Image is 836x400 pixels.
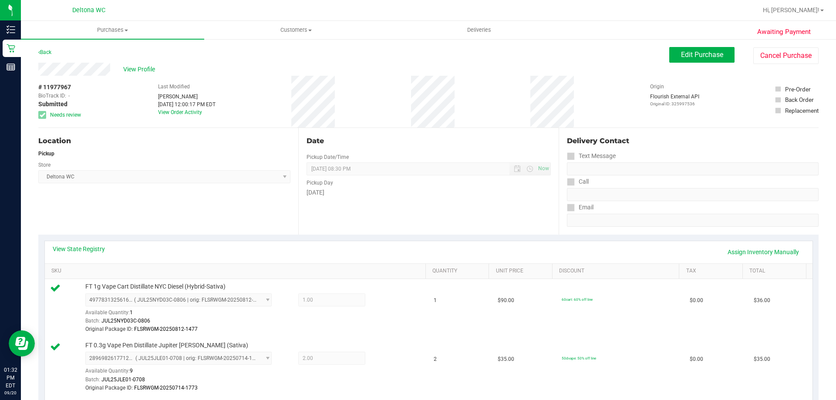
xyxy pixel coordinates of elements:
[158,101,216,108] div: [DATE] 12:00:17 PM EDT
[53,245,105,253] a: View State Registry
[690,355,703,363] span: $0.00
[432,268,485,275] a: Quantity
[4,366,17,390] p: 01:32 PM EDT
[7,63,15,71] inline-svg: Reports
[123,65,158,74] span: View Profile
[85,318,100,324] span: Batch:
[307,179,333,187] label: Pickup Day
[686,268,739,275] a: Tax
[785,106,819,115] div: Replacement
[85,282,226,291] span: FT 1g Vape Cart Distillate NYC Diesel (Hybrid-Sativa)
[650,83,664,91] label: Origin
[4,390,17,396] p: 09/20
[650,93,699,107] div: Flourish External API
[38,136,290,146] div: Location
[134,326,198,332] span: FLSRWGM-20250812-1477
[785,95,814,104] div: Back Order
[85,365,281,382] div: Available Quantity:
[38,100,67,109] span: Submitted
[785,85,811,94] div: Pre-Order
[567,150,616,162] label: Text Message
[567,188,819,201] input: Format: (999) 999-9999
[567,201,593,214] label: Email
[7,44,15,53] inline-svg: Retail
[38,151,54,157] strong: Pickup
[85,376,100,383] span: Batch:
[38,161,51,169] label: Store
[85,326,133,332] span: Original Package ID:
[455,26,503,34] span: Deliveries
[559,268,676,275] a: Discount
[498,296,514,305] span: $90.00
[749,268,802,275] a: Total
[72,7,105,14] span: Deltona WC
[669,47,735,63] button: Edit Purchase
[567,162,819,175] input: Format: (999) 999-9999
[9,330,35,356] iframe: Resource center
[158,109,202,115] a: View Order Activity
[496,268,549,275] a: Unit Price
[101,376,145,383] span: JUL25JLE01-0708
[753,47,819,64] button: Cancel Purchase
[307,136,550,146] div: Date
[7,25,15,34] inline-svg: Inventory
[681,50,723,59] span: Edit Purchase
[158,83,190,91] label: Last Modified
[51,268,422,275] a: SKU
[307,188,550,197] div: [DATE]
[134,385,198,391] span: FLSRWGM-20250714-1773
[754,296,770,305] span: $36.00
[101,318,150,324] span: JUL25NYD03C-0806
[562,356,596,360] span: 50dvape: 50% off line
[85,306,281,323] div: Available Quantity:
[498,355,514,363] span: $35.00
[21,21,204,39] a: Purchases
[130,309,133,316] span: 1
[38,49,51,55] a: Back
[85,385,133,391] span: Original Package ID:
[204,21,388,39] a: Customers
[754,355,770,363] span: $35.00
[650,101,699,107] p: Original ID: 325997536
[434,296,437,305] span: 1
[567,175,589,188] label: Call
[307,153,349,161] label: Pickup Date/Time
[205,26,387,34] span: Customers
[158,93,216,101] div: [PERSON_NAME]
[50,111,81,119] span: Needs review
[388,21,571,39] a: Deliveries
[722,245,805,259] a: Assign Inventory Manually
[38,92,66,100] span: BioTrack ID:
[757,27,811,37] span: Awaiting Payment
[21,26,204,34] span: Purchases
[130,368,133,374] span: 9
[85,341,248,350] span: FT 0.3g Vape Pen Distillate Jupiter [PERSON_NAME] (Sativa)
[562,297,593,302] span: 60cart: 60% off line
[38,83,71,92] span: # 11977967
[567,136,819,146] div: Delivery Contact
[68,92,70,100] span: -
[434,355,437,363] span: 2
[763,7,819,13] span: Hi, [PERSON_NAME]!
[690,296,703,305] span: $0.00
